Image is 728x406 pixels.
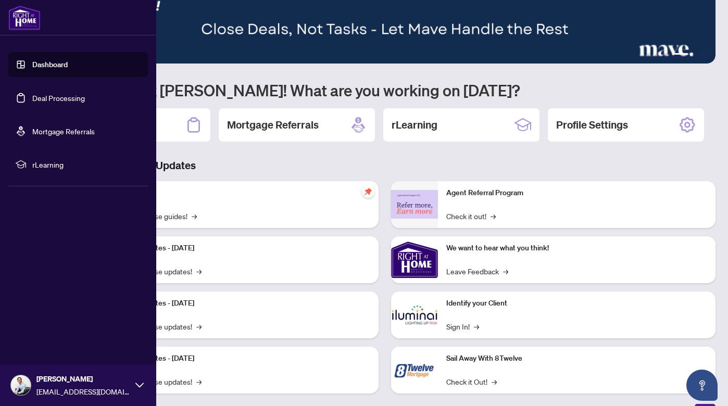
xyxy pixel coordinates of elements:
button: 2 [655,53,659,57]
h2: rLearning [392,118,437,132]
h2: Profile Settings [556,118,628,132]
p: Identify your Client [446,298,707,309]
span: [PERSON_NAME] [36,373,130,385]
button: 6 [701,53,705,57]
button: 4 [672,53,688,57]
h3: Brokerage & Industry Updates [54,158,716,173]
img: Profile Icon [11,375,31,395]
span: → [492,376,497,387]
span: pushpin [362,185,374,198]
span: → [196,321,202,332]
span: → [474,321,479,332]
p: Platform Updates - [DATE] [109,353,370,364]
p: Agent Referral Program [446,187,707,199]
span: [EMAIL_ADDRESS][DOMAIN_NAME] [36,386,130,397]
button: 5 [693,53,697,57]
a: Leave Feedback→ [446,265,508,277]
span: → [491,210,496,222]
p: Platform Updates - [DATE] [109,243,370,254]
a: Check it out!→ [446,210,496,222]
p: Self-Help [109,187,370,199]
p: Platform Updates - [DATE] [109,298,370,309]
img: Sail Away With 8Twelve [391,347,438,394]
img: logo [8,5,41,30]
img: Agent Referral Program [391,190,438,219]
h2: Mortgage Referrals [227,118,319,132]
img: We want to hear what you think! [391,236,438,283]
h1: Welcome back [PERSON_NAME]! What are you working on [DATE]? [54,80,716,100]
span: → [196,376,202,387]
a: Sign In!→ [446,321,479,332]
a: Deal Processing [32,93,85,103]
span: rLearning [32,159,141,170]
button: 1 [647,53,651,57]
span: → [196,265,202,277]
a: Check it Out!→ [446,376,497,387]
span: → [503,265,508,277]
a: Mortgage Referrals [32,126,95,136]
span: → [192,210,197,222]
button: 3 [663,53,668,57]
p: We want to hear what you think! [446,243,707,254]
button: Open asap [686,370,718,401]
p: Sail Away With 8Twelve [446,353,707,364]
img: Identify your Client [391,291,438,338]
a: Dashboard [32,60,68,69]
